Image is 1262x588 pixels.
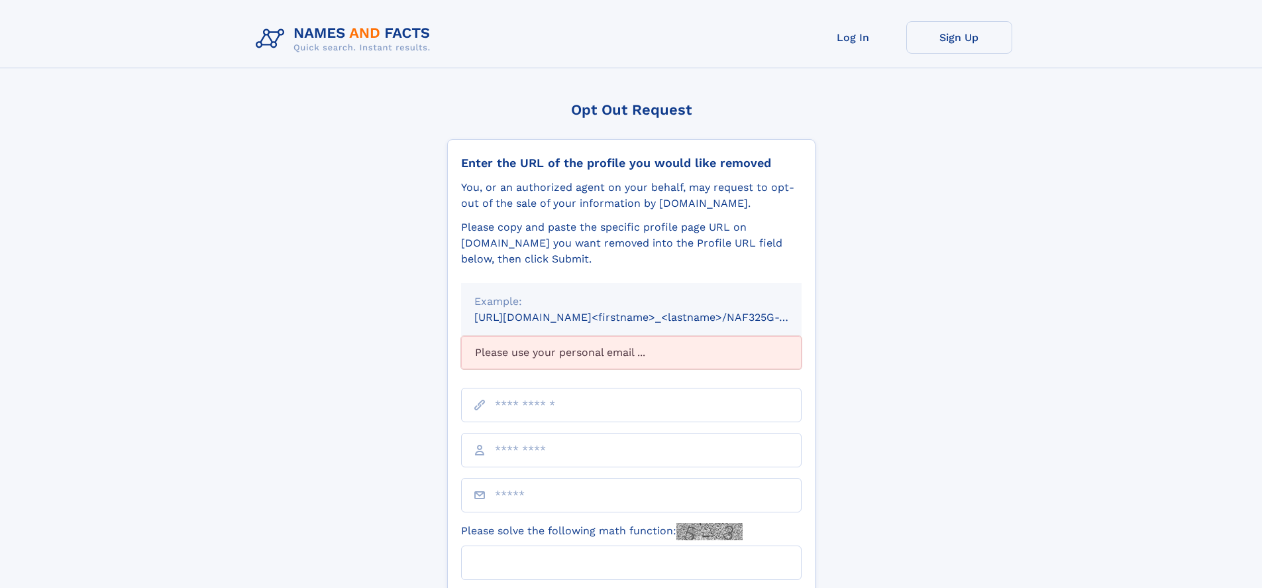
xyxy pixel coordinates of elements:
a: Sign Up [906,21,1012,54]
small: [URL][DOMAIN_NAME]<firstname>_<lastname>/NAF325G-xxxxxxxx [474,311,827,323]
a: Log In [800,21,906,54]
div: Enter the URL of the profile you would like removed [461,156,802,170]
label: Please solve the following math function: [461,523,743,540]
div: You, or an authorized agent on your behalf, may request to opt-out of the sale of your informatio... [461,180,802,211]
div: Opt Out Request [447,101,815,118]
div: Please use your personal email ... [461,336,802,369]
div: Example: [474,294,788,310]
div: Please copy and paste the specific profile page URL on [DOMAIN_NAME] you want removed into the Pr... [461,219,802,267]
img: Logo Names and Facts [250,21,441,57]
